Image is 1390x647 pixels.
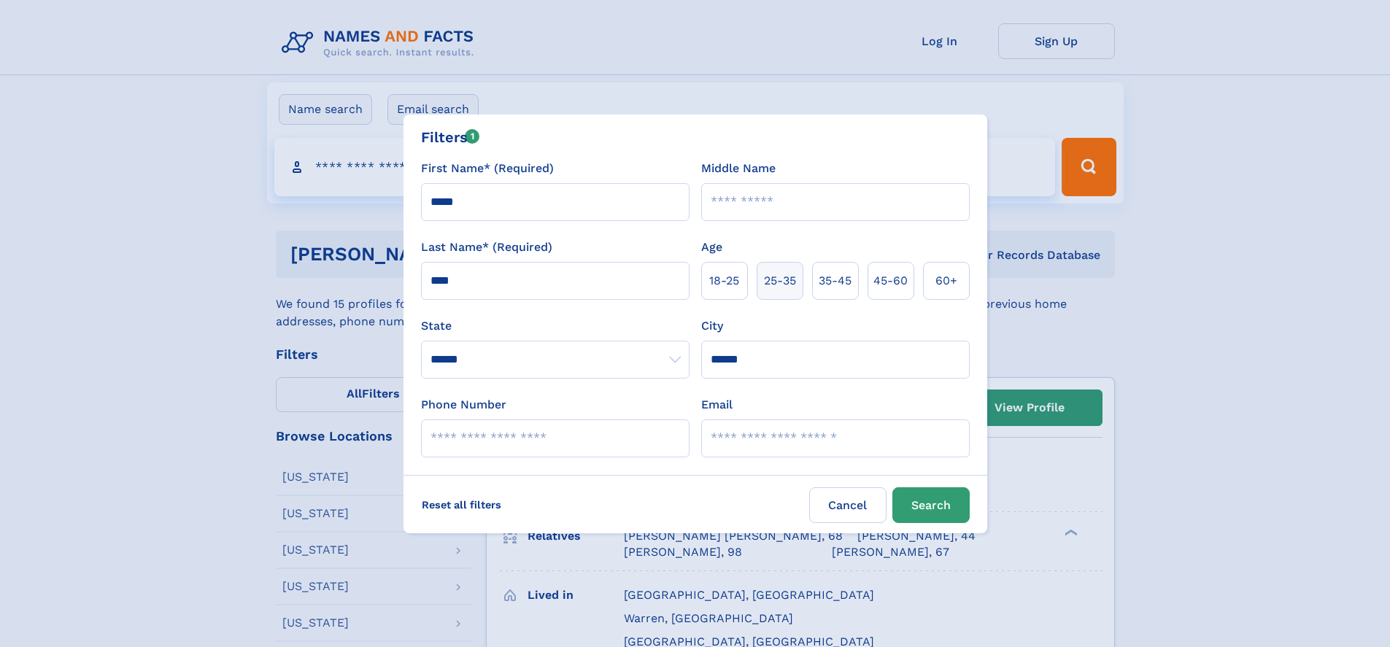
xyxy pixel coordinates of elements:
[421,317,690,335] label: State
[701,396,733,414] label: Email
[701,160,776,177] label: Middle Name
[709,272,739,290] span: 18‑25
[819,272,852,290] span: 35‑45
[873,272,908,290] span: 45‑60
[809,487,887,523] label: Cancel
[421,160,554,177] label: First Name* (Required)
[701,239,722,256] label: Age
[764,272,796,290] span: 25‑35
[421,396,506,414] label: Phone Number
[412,487,511,522] label: Reset all filters
[701,317,723,335] label: City
[421,239,552,256] label: Last Name* (Required)
[935,272,957,290] span: 60+
[421,126,480,148] div: Filters
[892,487,970,523] button: Search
